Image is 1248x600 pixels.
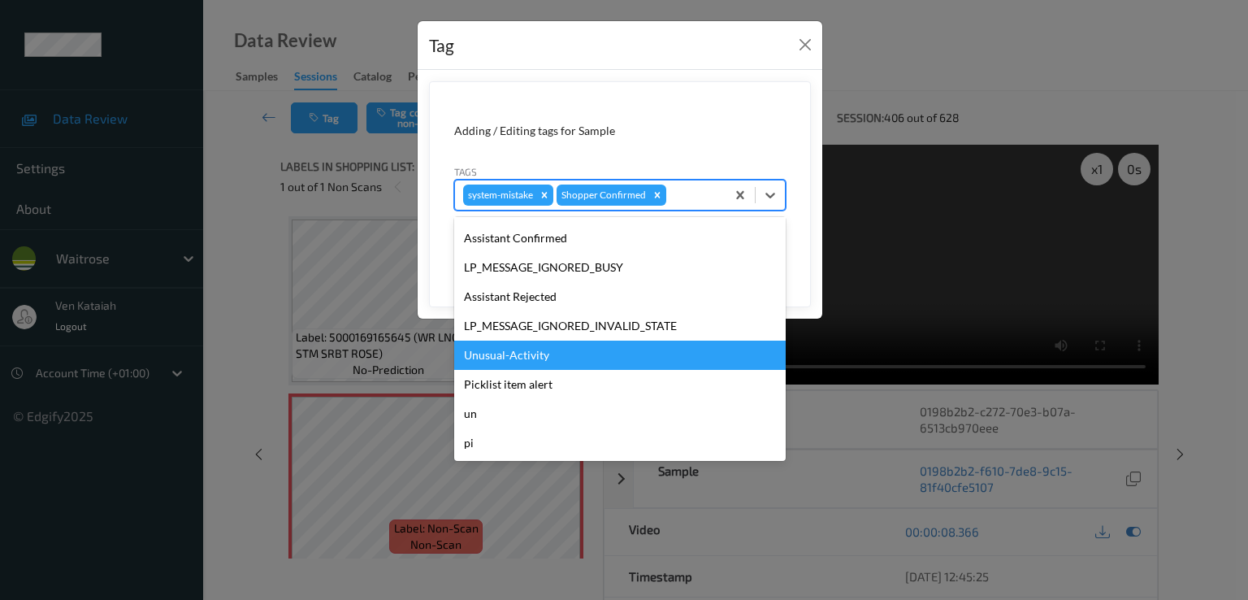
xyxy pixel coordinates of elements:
[454,253,786,282] div: LP_MESSAGE_IGNORED_BUSY
[454,341,786,370] div: Unusual-Activity
[463,185,535,206] div: system-mistake
[454,370,786,399] div: Picklist item alert
[454,164,477,179] label: Tags
[454,123,786,139] div: Adding / Editing tags for Sample
[557,185,648,206] div: Shopper Confirmed
[794,33,817,56] button: Close
[454,399,786,428] div: un
[454,282,786,311] div: Assistant Rejected
[454,311,786,341] div: LP_MESSAGE_IGNORED_INVALID_STATE
[535,185,553,206] div: Remove system-mistake
[454,428,786,458] div: pi
[429,33,454,59] div: Tag
[454,224,786,253] div: Assistant Confirmed
[648,185,666,206] div: Remove Shopper Confirmed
